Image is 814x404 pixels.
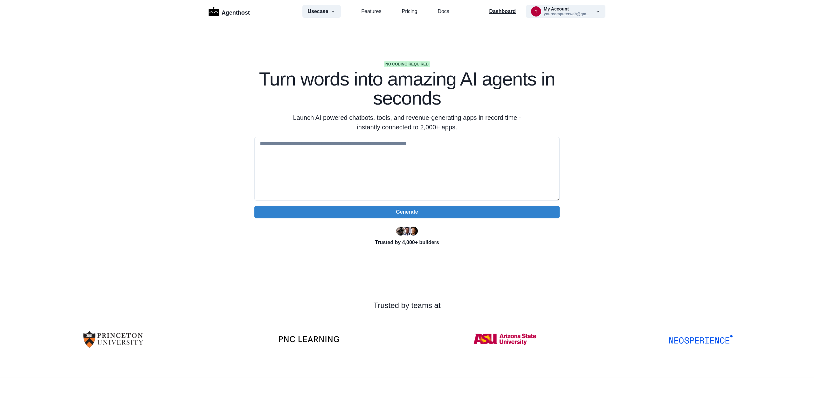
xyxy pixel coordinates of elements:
button: Usecase [302,5,341,18]
p: Trusted by 4,000+ builders [254,239,560,246]
p: Agenthost [222,6,250,17]
img: Ryan Florence [396,227,405,236]
span: No coding required [384,61,430,67]
button: yourcomputerweb@gmail.comMy Accountyourcomputerweb@gm... [526,5,605,18]
a: Features [361,8,381,15]
a: Docs [438,8,449,15]
img: Segun Adebayo [403,227,411,236]
a: LogoAgenthost [209,6,250,17]
h1: Turn words into amazing AI agents in seconds [254,70,560,108]
a: Dashboard [489,8,516,15]
p: Trusted by teams at [20,300,794,311]
img: NSP_Logo_Blue.svg [669,335,733,344]
img: Kent Dodds [409,227,418,236]
img: PNC-LEARNING-Logo-v2.1.webp [277,336,341,343]
img: Logo [209,7,219,16]
img: ASU-Logo.png [473,321,537,357]
p: Launch AI powered chatbots, tools, and revenue-generating apps in record time - instantly connect... [285,113,529,132]
a: Pricing [402,8,417,15]
img: University-of-Princeton-Logo.png [81,321,145,357]
button: Generate [254,206,560,218]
